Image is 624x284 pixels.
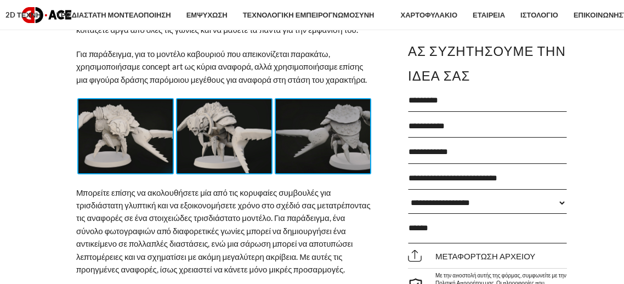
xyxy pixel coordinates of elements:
[276,99,370,173] img: Μοντέλο γλυπτικής 3D καβουριού
[243,10,375,19] font: Τεχνολογική Εμπειρογνωμοσύνη
[401,10,458,19] font: Χαρτοφυλάκιο
[56,10,171,19] font: Τρισδιάστατη μοντελοποίηση
[76,49,367,84] font: Για παράδειγμα, για το μοντέλο καβουριού που απεικονίζεται παρακάτω, χρησιμοποιήσαμε concept art ...
[177,99,271,173] img: Μοντέλο γλυπτικής 3D καβουριού
[76,188,371,274] font: Μπορείτε επίσης να ακολουθήσετε μία από τις κορυφαίες συμβουλές για τρισδιάστατη γλυπτική και να ...
[473,10,505,19] font: Εταιρεία
[186,10,228,19] font: Εμψύχωση
[408,40,566,84] font: Ας συζητήσουμε την ιδέα σας
[5,10,41,19] font: 2D Τέχνη
[78,99,173,173] img: Μοντέλο γλυπτικής 3D καβουριού
[520,10,558,19] font: Ιστολόγιο
[435,252,535,262] font: Μεταφόρτωση αρχείου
